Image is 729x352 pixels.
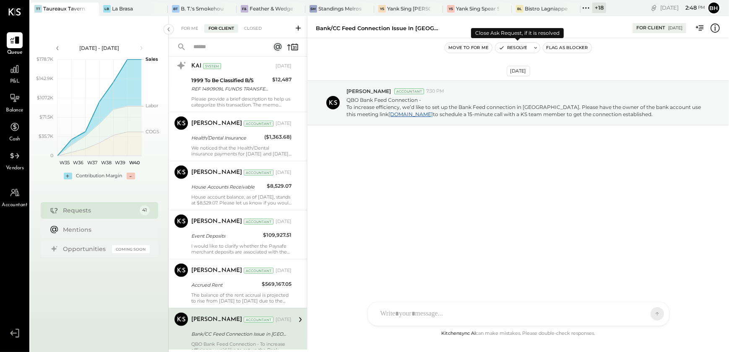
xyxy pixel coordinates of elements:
[263,231,292,239] div: $109,927.51
[276,169,292,176] div: [DATE]
[316,24,442,32] div: Bank/CC Feed Connection Issue in [GEOGRAPHIC_DATA]
[191,168,242,177] div: [PERSON_NAME]
[240,24,266,33] div: Closed
[191,316,242,324] div: [PERSON_NAME]
[636,25,665,31] div: For Client
[203,63,221,69] div: System
[244,219,273,225] div: Accountant
[59,160,69,166] text: W35
[39,114,53,120] text: $71.5K
[445,43,492,53] button: Move to for me
[250,5,293,12] div: Feather & Wedge
[177,24,203,33] div: For Me
[73,160,83,166] text: W36
[543,43,591,53] button: Flag as Blocker
[346,96,703,118] p: QBO Bank Feed Connection - To increase efficiency, we’d like to set up the Bank Feed connection i...
[146,56,158,62] text: Sales
[244,121,273,127] div: Accountant
[456,5,499,12] div: Yank Sing Spear Street
[267,182,292,190] div: $8,529.07
[129,160,139,166] text: W40
[63,225,146,234] div: Mentions
[64,173,72,179] div: +
[650,3,658,12] div: copy link
[276,120,292,127] div: [DATE]
[346,88,391,95] span: [PERSON_NAME]
[388,111,433,117] a: [DOMAIN_NAME]
[244,170,273,176] div: Accountant
[525,5,568,12] div: Bistro Lagniappe
[112,245,150,253] div: Coming Soon
[191,96,292,108] div: Please provide a brief description to help us categorize this transaction. The memo might be help...
[426,88,444,95] span: 7:30 PM
[36,56,53,62] text: $178.7K
[471,28,564,38] div: Close Ask Request, if it is resolved
[387,5,430,12] div: Yank Sing [PERSON_NAME][GEOGRAPHIC_DATA]
[204,24,238,33] div: For Client
[0,148,29,172] a: Vendors
[191,194,292,206] div: House account balance, as of [DATE], stands at $8,529.07. Please let us know if you would like to...
[0,61,29,85] a: P&L
[172,5,180,13] div: BT
[0,90,29,114] a: Balance
[115,160,125,166] text: W39
[6,165,24,172] span: Vendors
[146,103,158,109] text: Labor
[101,160,112,166] text: W38
[39,133,53,139] text: $35.7K
[76,173,122,179] div: Contribution Margin
[244,268,273,274] div: Accountant
[9,136,20,143] span: Cash
[63,206,135,215] div: Requests
[660,4,705,12] div: [DATE]
[2,202,28,209] span: Accountant
[276,267,292,274] div: [DATE]
[36,75,53,81] text: $142.9K
[191,232,260,240] div: Event Deposits
[50,153,53,158] text: 0
[140,205,150,215] div: 41
[191,119,242,128] div: [PERSON_NAME]
[112,5,133,12] div: La Brasa
[276,218,292,225] div: [DATE]
[668,25,682,31] div: [DATE]
[244,317,273,323] div: Accountant
[191,62,201,70] div: KAI
[191,292,292,304] div: The balance of the rent accrual is projected to rise from [DATE] to [DATE] due to the absence of ...
[378,5,386,13] div: YS
[0,185,29,209] a: Accountant
[64,44,135,52] div: [DATE] - [DATE]
[103,5,111,13] div: LB
[262,280,292,288] div: $569,167.05
[191,217,242,226] div: [PERSON_NAME]
[276,63,292,70] div: [DATE]
[37,95,53,101] text: $107.2K
[181,5,224,12] div: B. T.'s Smokehouse
[191,134,262,142] div: Health/Dental Insurance
[191,183,264,191] div: House Accounts Receivable
[191,76,270,85] div: 1999 To Be Classified B/S
[394,88,424,94] div: Accountant
[191,267,242,275] div: [PERSON_NAME]
[34,5,42,13] div: TT
[276,316,292,323] div: [DATE]
[43,5,85,12] div: Taureaux Tavern
[495,43,531,53] button: Resolve
[191,145,292,157] div: We noticed that the Health/Dental insurance payments for [DATE] and [DATE] have not yet cleared f...
[707,1,721,15] button: Bh
[241,5,248,13] div: F&
[191,281,259,289] div: Accrued Rent
[6,107,23,114] span: Balance
[63,245,108,253] div: Opportunities
[191,85,270,93] div: REF 1490909L FUNDS TRANSFER TO DEP XXXXXX2373 FROM
[127,173,135,179] div: -
[10,78,20,85] span: P&L
[264,133,292,141] div: ($1,363.68)
[191,330,289,338] div: Bank/CC Feed Connection Issue in [GEOGRAPHIC_DATA]
[0,119,29,143] a: Cash
[146,129,159,135] text: COGS
[318,5,362,12] div: Standings Melrose
[191,243,292,255] div: I would like to clarify whether the Paysafe merchant deposits are associated with the Event Depos...
[507,66,530,76] div: [DATE]
[272,75,292,84] div: $12,487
